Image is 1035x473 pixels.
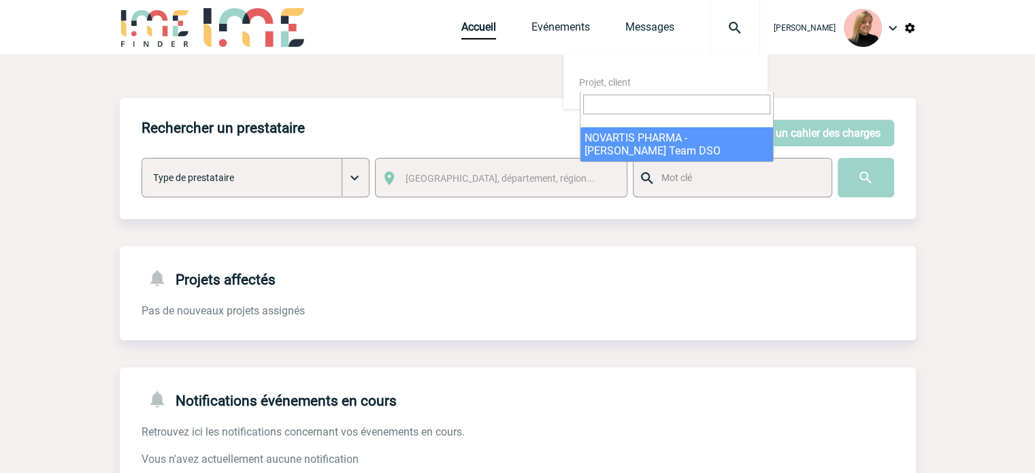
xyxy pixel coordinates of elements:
h4: Projets affectés [142,268,276,288]
a: Messages [625,20,674,39]
img: IME-Finder [120,8,191,47]
span: [GEOGRAPHIC_DATA], département, région... [406,173,595,184]
span: [PERSON_NAME] [774,23,836,33]
input: Mot clé [658,169,819,186]
a: Accueil [461,20,496,39]
img: notifications-24-px-g.png [147,268,176,288]
span: Vous n'avez actuellement aucune notification [142,453,359,466]
span: Pas de nouveaux projets assignés [142,304,305,317]
h4: Rechercher un prestataire [142,120,305,136]
img: 131233-0.png [844,9,882,47]
input: Submit [838,158,894,197]
img: notifications-24-px-g.png [147,389,176,409]
li: NOVARTIS PHARMA - [PERSON_NAME] Team DSO [580,127,773,161]
span: Projet, client [579,77,631,88]
a: Evénements [531,20,590,39]
h4: Notifications événements en cours [142,389,397,409]
span: Retrouvez ici les notifications concernant vos évenements en cours. [142,425,465,438]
